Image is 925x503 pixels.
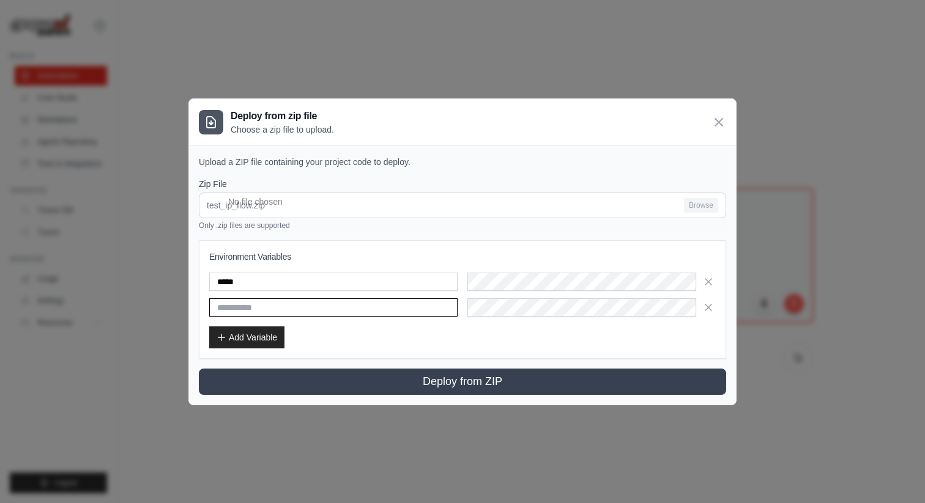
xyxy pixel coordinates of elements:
p: Only .zip files are supported [199,221,726,230]
button: Add Variable [209,326,284,348]
input: test_ip_flow.zip Browse [199,193,726,218]
p: Choose a zip file to upload. [231,123,334,136]
h3: Deploy from zip file [231,109,334,123]
p: Upload a ZIP file containing your project code to deploy. [199,156,726,168]
label: Zip File [199,178,726,190]
h3: Environment Variables [209,251,716,263]
button: Deploy from ZIP [199,369,726,395]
